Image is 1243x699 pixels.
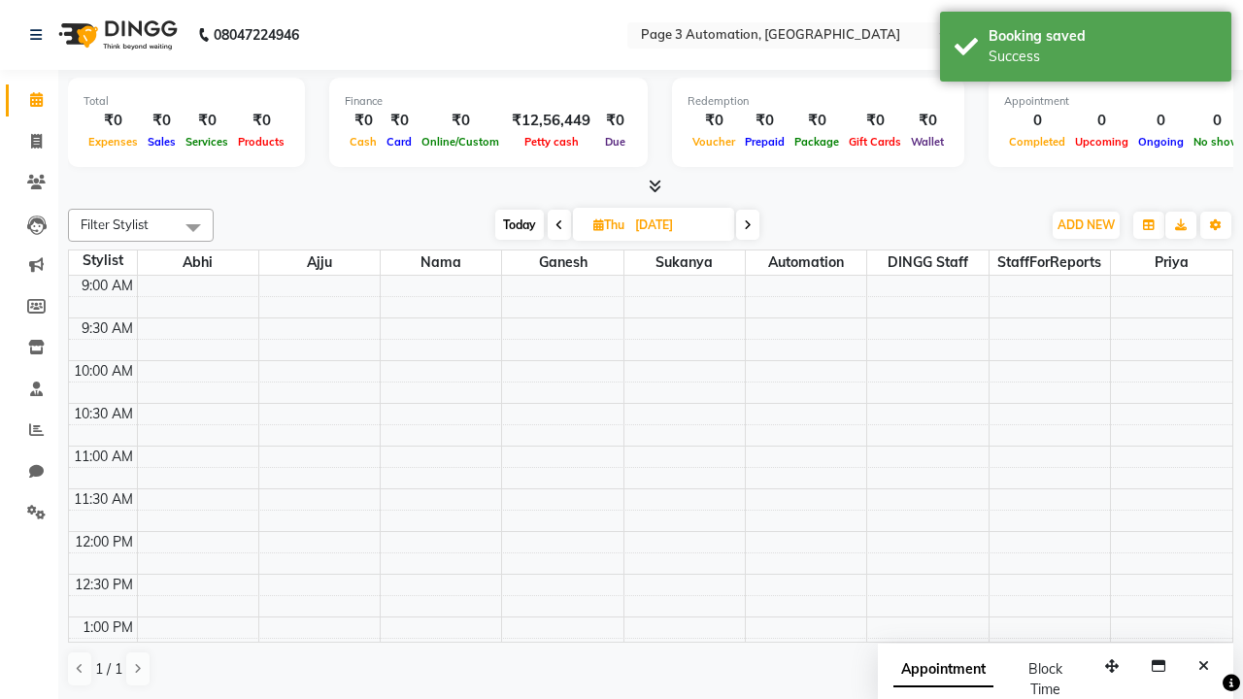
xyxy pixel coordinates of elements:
[624,250,745,275] span: Sukanya
[84,135,143,149] span: Expenses
[1058,217,1115,232] span: ADD NEW
[1004,135,1070,149] span: Completed
[990,250,1110,275] span: StaffForReports
[502,250,622,275] span: Ganesh
[233,135,289,149] span: Products
[81,216,149,232] span: Filter Stylist
[1133,135,1189,149] span: Ongoing
[746,250,866,275] span: Automation
[1070,135,1133,149] span: Upcoming
[71,575,137,595] div: 12:30 PM
[143,135,181,149] span: Sales
[382,110,417,132] div: ₹0
[345,93,632,110] div: Finance
[345,135,382,149] span: Cash
[504,110,598,132] div: ₹12,56,449
[688,135,740,149] span: Voucher
[588,217,629,232] span: Thu
[70,447,137,467] div: 11:00 AM
[71,532,137,552] div: 12:00 PM
[893,652,993,687] span: Appointment
[143,110,181,132] div: ₹0
[906,135,949,149] span: Wallet
[989,47,1217,67] div: Success
[181,110,233,132] div: ₹0
[688,110,740,132] div: ₹0
[1133,110,1189,132] div: 0
[233,110,289,132] div: ₹0
[259,250,380,275] span: Ajju
[417,135,504,149] span: Online/Custom
[382,135,417,149] span: Card
[69,250,137,271] div: Stylist
[50,8,183,62] img: logo
[181,135,233,149] span: Services
[345,110,382,132] div: ₹0
[138,250,258,275] span: Abhi
[79,617,137,638] div: 1:00 PM
[1190,651,1218,682] button: Close
[214,8,299,62] b: 08047224946
[84,110,143,132] div: ₹0
[70,404,137,424] div: 10:30 AM
[740,110,789,132] div: ₹0
[600,135,630,149] span: Due
[1111,250,1232,275] span: Priya
[844,110,906,132] div: ₹0
[598,110,632,132] div: ₹0
[906,110,949,132] div: ₹0
[844,135,906,149] span: Gift Cards
[70,489,137,510] div: 11:30 AM
[95,659,122,680] span: 1 / 1
[417,110,504,132] div: ₹0
[84,93,289,110] div: Total
[789,135,844,149] span: Package
[78,318,137,339] div: 9:30 AM
[78,276,137,296] div: 9:00 AM
[1004,110,1070,132] div: 0
[381,250,501,275] span: Nama
[1070,110,1133,132] div: 0
[495,210,544,240] span: Today
[688,93,949,110] div: Redemption
[789,110,844,132] div: ₹0
[989,26,1217,47] div: Booking saved
[740,135,789,149] span: Prepaid
[520,135,584,149] span: Petty cash
[1053,212,1120,239] button: ADD NEW
[867,250,988,275] span: DINGG Staff
[70,361,137,382] div: 10:00 AM
[629,211,726,240] input: 2025-09-04
[1028,660,1062,698] span: Block Time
